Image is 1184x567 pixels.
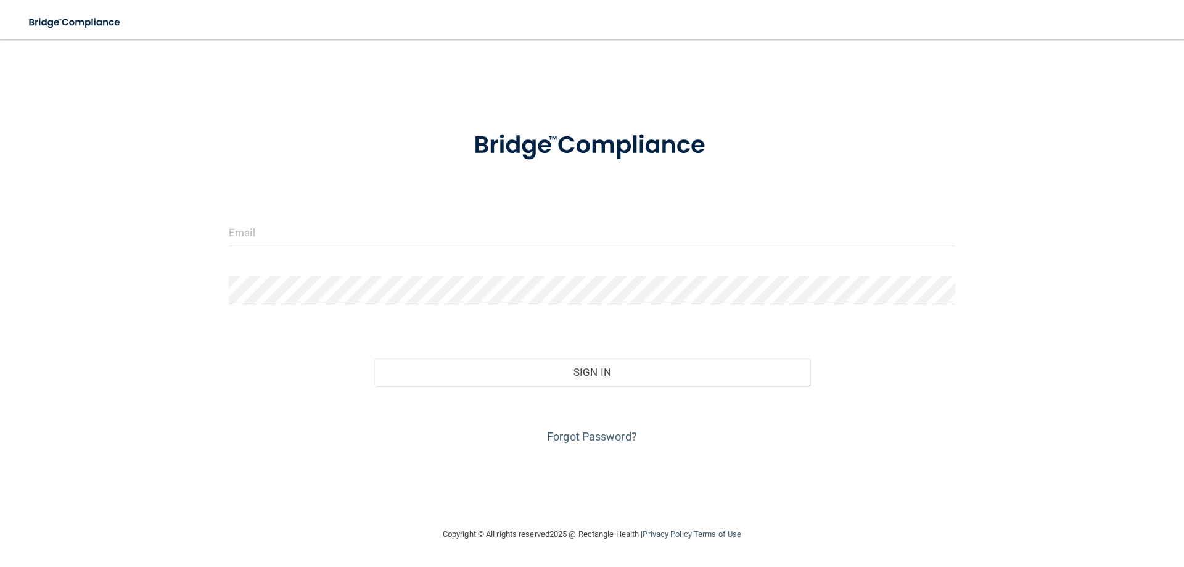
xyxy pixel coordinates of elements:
[448,114,736,178] img: bridge_compliance_login_screen.278c3ca4.svg
[367,515,817,554] div: Copyright © All rights reserved 2025 @ Rectangle Health | |
[18,10,132,35] img: bridge_compliance_login_screen.278c3ca4.svg
[643,529,691,539] a: Privacy Policy
[374,358,810,386] button: Sign In
[547,430,637,443] a: Forgot Password?
[229,218,955,246] input: Email
[694,529,741,539] a: Terms of Use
